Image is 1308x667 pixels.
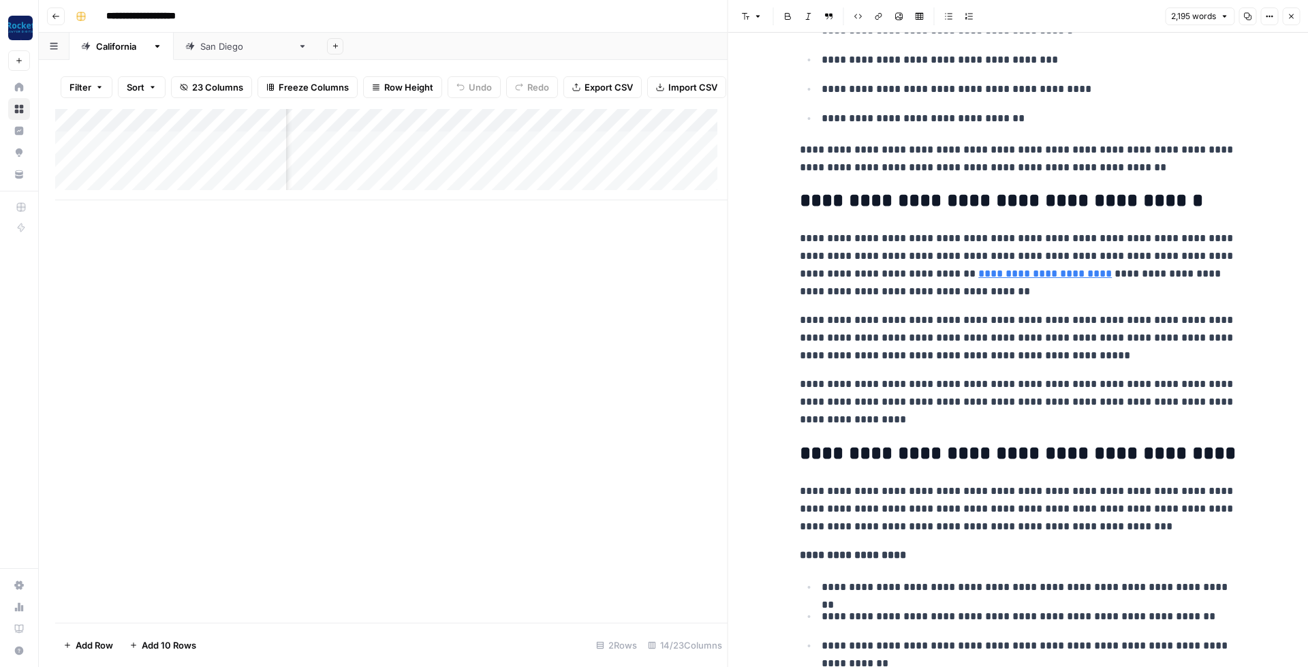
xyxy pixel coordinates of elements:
span: Filter [69,80,91,94]
button: Row Height [363,76,442,98]
span: Undo [469,80,492,94]
span: Add 10 Rows [142,638,196,652]
span: Import CSV [668,80,717,94]
button: Redo [506,76,558,98]
a: Opportunities [8,142,30,164]
span: Add Row [76,638,113,652]
a: Usage [8,596,30,618]
button: Freeze Columns [258,76,358,98]
button: Add 10 Rows [121,634,204,656]
div: 14/23 Columns [642,634,728,656]
a: Settings [8,574,30,596]
button: Sort [118,76,166,98]
a: [US_STATE] [69,33,174,60]
img: Rocket Pilots Logo [8,16,33,40]
button: 23 Columns [171,76,252,98]
button: Help + Support [8,640,30,662]
a: Your Data [8,164,30,185]
span: 23 Columns [192,80,243,94]
div: [US_STATE] [96,40,147,53]
span: Redo [527,80,549,94]
span: Freeze Columns [279,80,349,94]
a: Home [8,76,30,98]
button: 2,195 words [1165,7,1234,25]
div: 2 Rows [591,634,642,656]
span: Row Height [384,80,433,94]
div: [GEOGRAPHIC_DATA] [200,40,292,53]
button: Filter [61,76,112,98]
a: Browse [8,98,30,120]
a: Insights [8,120,30,142]
a: [GEOGRAPHIC_DATA] [174,33,319,60]
button: Undo [448,76,501,98]
span: 2,195 words [1171,10,1216,22]
button: Workspace: Rocket Pilots [8,11,30,45]
span: Export CSV [585,80,633,94]
button: Import CSV [647,76,726,98]
span: Sort [127,80,144,94]
button: Add Row [55,634,121,656]
a: Learning Hub [8,618,30,640]
button: Export CSV [563,76,642,98]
